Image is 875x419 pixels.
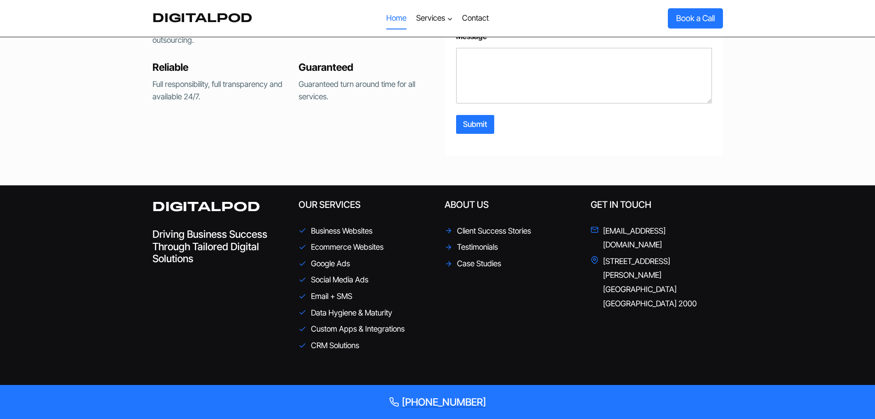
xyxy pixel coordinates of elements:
p: Guaranteed turn around time for all services. [299,78,430,103]
strong: Guaranteed [299,61,353,73]
a: Contact [457,7,493,29]
a: Data Hygiene & Maturity [299,306,392,320]
span: Client Success Stories [457,224,531,238]
span: Testimonials [457,240,498,254]
span: Email + SMS [311,289,352,304]
a: Home [382,7,411,29]
span: Data Hygiene & Maturity [311,306,392,320]
span: [EMAIL_ADDRESS][DOMAIN_NAME] [603,224,723,252]
h5: Get in Touch [591,199,723,210]
a: [PHONE_NUMBER] [11,396,864,408]
a: Custom Apps & Integrations [299,322,405,336]
span: Social Media Ads [311,273,368,287]
span: Custom Apps & Integrations [311,322,405,336]
a: [EMAIL_ADDRESS][DOMAIN_NAME] [591,224,723,252]
a: Business Websites [299,224,373,238]
a: Book a Call [668,8,723,28]
a: Email + SMS [299,289,352,304]
a: Social Media Ads [299,273,368,287]
a: CRM Solutions [299,339,359,353]
h4: Driving Business Success Through Tailored Digital Solutions [152,228,285,264]
span: Google Ads [311,257,350,271]
h2: DIGITALPOD [152,199,285,215]
button: Submit [456,115,494,134]
a: Google Ads [299,257,350,271]
a: Ecommerce Websites [299,240,384,254]
a: DigitalPod [152,11,253,25]
span: [PHONE_NUMBER] [402,396,486,408]
span: [STREET_ADDRESS][PERSON_NAME] [GEOGRAPHIC_DATA] [GEOGRAPHIC_DATA] 2000 [603,254,723,310]
nav: Primary Navigation [382,7,493,29]
p: Full responsibility, full transparency and available 24/7. [152,78,284,103]
h5: Our Services [299,199,431,210]
span: Case Studies [457,257,501,271]
span: CRM Solutions [311,339,359,353]
button: Child menu of Services [411,7,457,29]
strong: Reliable [152,61,188,73]
span: Business Websites [311,224,373,238]
span: Ecommerce Websites [311,240,384,254]
h5: About Us [445,199,577,210]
